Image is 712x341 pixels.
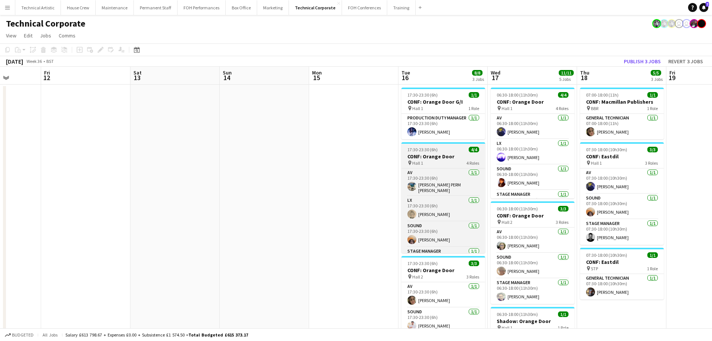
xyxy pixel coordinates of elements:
div: Salary £613 798.67 + Expenses £0.00 + Subsistence £1 574.50 = [65,332,248,338]
app-card-role: AV1/106:30-18:00 (11h30m)[PERSON_NAME] [491,114,574,139]
span: 19 [668,73,675,82]
span: Edit [24,32,33,39]
div: 3 Jobs [651,76,663,82]
span: Fri [44,69,50,76]
span: STP [591,266,598,271]
span: Sun [223,69,232,76]
span: All jobs [41,332,59,338]
span: 17:30-23:30 (6h) [407,261,438,266]
app-job-card: 17:30-23:30 (6h)1/1CONF: Orange Door G/I Hall 11 RoleProduction Duty Manager1/117:30-23:30 (6h)[P... [401,88,485,139]
app-card-role: Stage Manager1/1 [401,247,485,273]
span: 1 Role [558,325,568,331]
span: 11/11 [559,70,574,76]
div: 17:30-23:30 (6h)4/4CONF: Orange Door Hall 14 RolesAV1/117:30-23:30 (6h)[PERSON_NAME] PERM [PERSON... [401,142,485,253]
app-job-card: 07:30-18:00 (10h30m)1/1CONF: Eastdil STP1 RoleGeneral Technician1/107:30-18:00 (10h30m)[PERSON_NAME] [580,248,664,299]
button: Budgeted [4,331,35,339]
a: Comms [56,31,78,40]
span: Week 36 [25,58,43,64]
h3: CONF: Orange Door [401,153,485,160]
span: Hall 2 [502,219,512,225]
span: Hall 2 [412,274,423,280]
span: 8/8 [472,70,483,76]
a: Edit [21,31,36,40]
app-job-card: 06:30-18:00 (11h30m)4/4CONF: Orange Door Hall 14 RolesAV1/106:30-18:00 (11h30m)[PERSON_NAME]LX1/1... [491,88,574,198]
span: 3 Roles [645,160,658,166]
app-card-role: Production Duty Manager1/117:30-23:30 (6h)[PERSON_NAME] [401,114,485,139]
span: Hall 1 [412,106,423,111]
app-card-role: AV1/117:30-23:30 (6h)[PERSON_NAME] [401,282,485,308]
div: BST [46,58,54,64]
button: FOH Conferences [342,0,387,15]
span: Thu [580,69,589,76]
app-user-avatar: Liveforce Admin [682,19,691,28]
button: House Crew [61,0,96,15]
span: 17:30-23:30 (6h) [407,147,438,152]
span: Tue [401,69,410,76]
h3: CONF: Macmillan Publishers [580,98,664,105]
div: 5 Jobs [559,76,573,82]
span: 07:30-18:00 (10h30m) [586,252,627,258]
span: Sat [133,69,142,76]
app-user-avatar: Abby Hubbard [675,19,684,28]
span: 4 Roles [556,106,568,111]
span: 13 [132,73,142,82]
app-user-avatar: Krisztian PERM Vass [667,19,676,28]
span: Budgeted [12,332,34,338]
div: 07:00-18:00 (11h)1/1CONF: Macmillan Publishers BBR1 RoleGeneral Technician1/107:00-18:00 (11h)[PE... [580,88,664,139]
div: 3 Jobs [472,76,484,82]
h3: CONF: Orange Door G/I [401,98,485,105]
app-card-role: General Technician1/107:30-18:00 (10h30m)[PERSON_NAME] [580,274,664,299]
span: Hall 1 [591,160,602,166]
h3: CONF: Orange Door [491,212,574,219]
app-user-avatar: Zubair PERM Dhalla [690,19,699,28]
div: 07:30-18:00 (10h30m)3/3CONF: Eastdil Hall 13 RolesAV1/107:30-18:00 (10h30m)[PERSON_NAME]Sound1/10... [580,142,664,245]
span: Comms [59,32,75,39]
button: Publish 3 jobs [621,57,664,66]
span: 1 Role [647,266,658,271]
span: Hall 1 [502,106,512,111]
span: 1/1 [558,311,568,317]
button: Technical Corporate [289,0,342,15]
span: 3 Roles [556,219,568,225]
app-card-role: Sound1/107:30-18:00 (10h30m)[PERSON_NAME] [580,194,664,219]
h1: Technical Corporate [6,18,85,29]
h3: CONF: Eastdil [580,259,664,265]
app-card-role: Sound1/117:30-23:30 (6h)[PERSON_NAME] [401,308,485,333]
span: 3/3 [647,147,658,152]
span: 18 [579,73,589,82]
app-card-role: LX1/106:30-18:00 (11h30m)[PERSON_NAME] [491,139,574,165]
h3: CONF: Eastdil [580,153,664,160]
span: 17:30-23:30 (6h) [407,92,438,98]
span: Hall 1 [412,160,423,166]
button: Training [387,0,416,15]
app-card-role: Stage Manager1/106:30-18:00 (11h30m)[PERSON_NAME] [491,278,574,304]
span: Jobs [40,32,51,39]
span: 1/1 [647,252,658,258]
span: 12 [43,73,50,82]
div: [DATE] [6,58,23,65]
button: Maintenance [96,0,134,15]
span: Fri [669,69,675,76]
span: Hall 1 [502,325,512,331]
span: 15 [311,73,322,82]
span: 07:00-18:00 (11h) [586,92,619,98]
span: BBR [591,106,598,111]
span: 3/3 [469,261,479,266]
span: Wed [491,69,500,76]
app-card-role: AV1/107:30-18:00 (10h30m)[PERSON_NAME] [580,168,664,194]
app-card-role: AV1/117:30-23:30 (6h)[PERSON_NAME] PERM [PERSON_NAME] [401,168,485,196]
span: 07:30-18:00 (10h30m) [586,147,627,152]
span: 14 [222,73,232,82]
span: 17 [490,73,500,82]
a: 7 [699,3,708,12]
span: Mon [312,69,322,76]
span: 06:30-18:00 (11h30m) [497,311,538,317]
app-card-role: General Technician1/107:00-18:00 (11h)[PERSON_NAME] [580,114,664,139]
app-card-role: Stage Manager1/106:30-18:00 (11h30m) [491,190,574,216]
app-user-avatar: Krisztian PERM Vass [660,19,669,28]
span: 1/1 [469,92,479,98]
button: Technical Artistic [15,0,61,15]
span: View [6,32,16,39]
